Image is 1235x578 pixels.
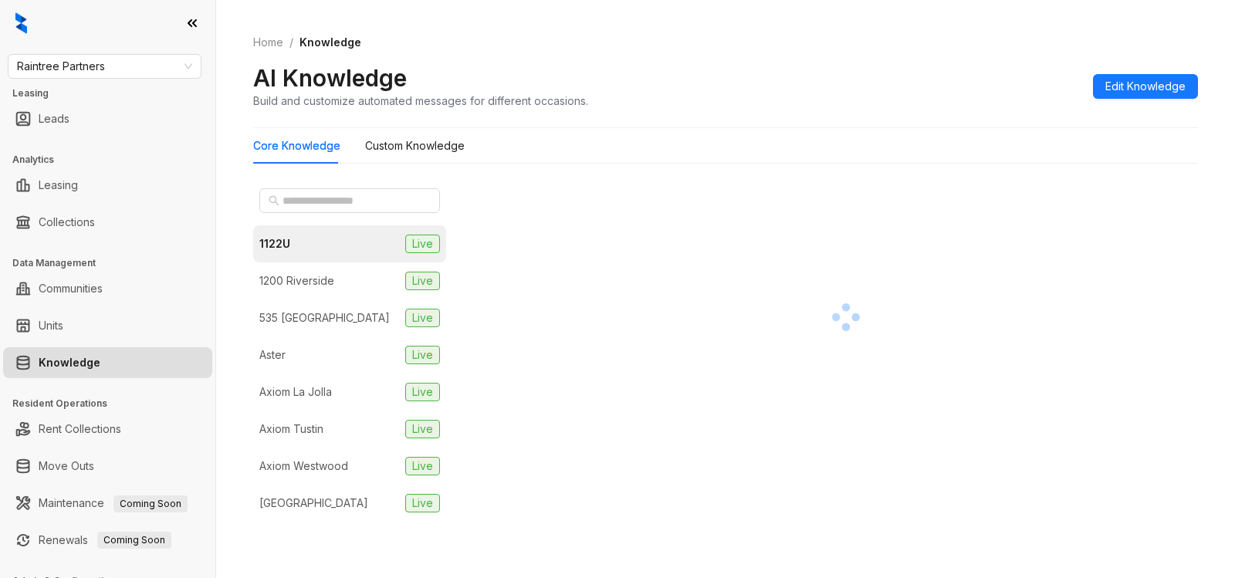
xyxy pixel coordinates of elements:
div: 1200 Riverside [259,272,334,289]
a: Leasing [39,170,78,201]
div: Axiom Westwood [259,458,348,475]
div: Aster [259,346,286,363]
div: Build and customize automated messages for different occasions. [253,93,588,109]
span: Live [405,309,440,327]
span: Coming Soon [113,495,188,512]
span: Live [405,420,440,438]
span: Live [405,383,440,401]
div: Custom Knowledge [365,137,465,154]
span: Live [405,457,440,475]
span: Raintree Partners [17,55,192,78]
a: Move Outs [39,451,94,482]
span: search [269,195,279,206]
li: Renewals [3,525,212,556]
div: Axiom Tustin [259,421,323,438]
h3: Data Management [12,256,215,270]
li: Leasing [3,170,212,201]
li: Rent Collections [3,414,212,444]
a: Leads [39,103,69,134]
div: 535 [GEOGRAPHIC_DATA] [259,309,390,326]
div: Axiom La Jolla [259,384,332,401]
span: Live [405,494,440,512]
span: Live [405,346,440,364]
span: Edit Knowledge [1105,78,1186,95]
h3: Analytics [12,153,215,167]
h3: Leasing [12,86,215,100]
span: Live [405,272,440,290]
a: Communities [39,273,103,304]
li: Units [3,310,212,341]
span: Knowledge [299,35,361,49]
li: Knowledge [3,347,212,378]
div: [GEOGRAPHIC_DATA] [259,495,368,512]
a: Rent Collections [39,414,121,444]
li: Move Outs [3,451,212,482]
h3: Resident Operations [12,397,215,411]
a: Home [250,34,286,51]
a: RenewalsComing Soon [39,525,171,556]
div: Core Knowledge [253,137,340,154]
span: Coming Soon [97,532,171,549]
li: Leads [3,103,212,134]
li: Communities [3,273,212,304]
a: Units [39,310,63,341]
button: Edit Knowledge [1093,74,1198,99]
h2: AI Knowledge [253,63,407,93]
span: Live [405,235,440,253]
img: logo [15,12,27,34]
div: 1122U [259,235,290,252]
a: Knowledge [39,347,100,378]
li: Maintenance [3,488,212,519]
a: Collections [39,207,95,238]
li: Collections [3,207,212,238]
li: / [289,34,293,51]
